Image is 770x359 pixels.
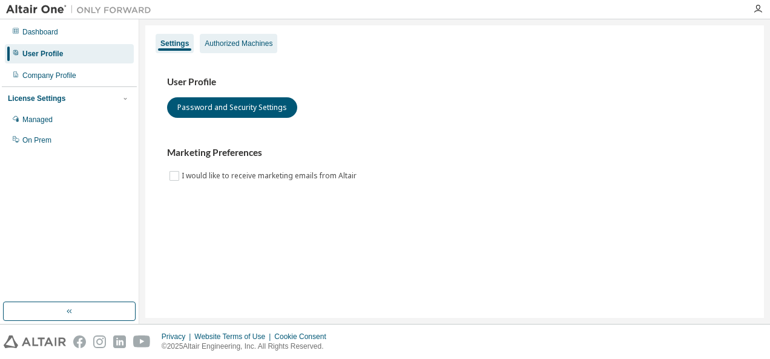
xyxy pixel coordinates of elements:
div: Managed [22,115,53,125]
div: Privacy [162,332,194,341]
img: linkedin.svg [113,335,126,348]
label: I would like to receive marketing emails from Altair [182,169,359,183]
img: facebook.svg [73,335,86,348]
img: Altair One [6,4,157,16]
div: Company Profile [22,71,76,80]
img: altair_logo.svg [4,335,66,348]
img: youtube.svg [133,335,151,348]
p: © 2025 Altair Engineering, Inc. All Rights Reserved. [162,341,334,352]
button: Password and Security Settings [167,97,297,118]
div: License Settings [8,94,65,103]
div: Authorized Machines [205,39,272,48]
div: Cookie Consent [274,332,333,341]
div: Settings [160,39,189,48]
h3: User Profile [167,76,742,88]
h3: Marketing Preferences [167,147,742,159]
div: On Prem [22,135,51,145]
div: Website Terms of Use [194,332,274,341]
div: Dashboard [22,27,58,37]
div: User Profile [22,49,63,59]
img: instagram.svg [93,335,106,348]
